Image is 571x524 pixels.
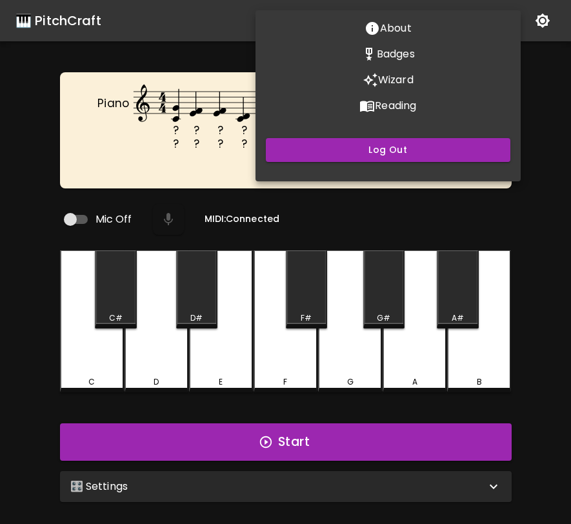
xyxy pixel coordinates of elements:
p: Wizard [378,72,414,88]
p: About [380,21,412,36]
button: Wizard [255,67,521,93]
a: Wizard [255,72,521,86]
a: About [255,20,521,35]
button: About [255,15,521,41]
button: Log Out [266,138,510,162]
a: Reading [255,97,521,112]
button: Reading [255,93,521,119]
p: Badges [377,46,415,62]
a: Stats [255,46,521,61]
button: Stats [255,41,521,67]
p: Reading [375,98,416,114]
